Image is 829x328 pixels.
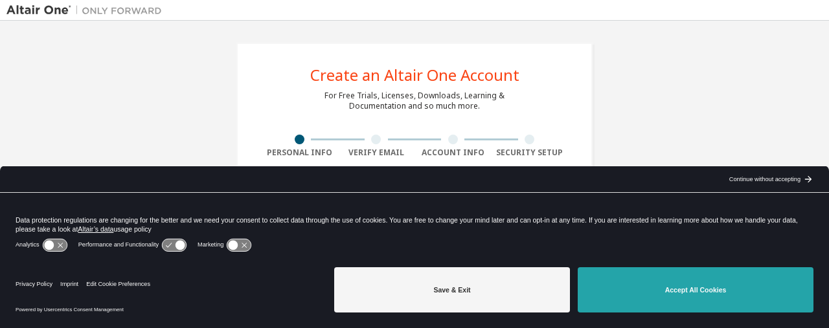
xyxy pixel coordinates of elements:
[6,4,168,17] img: Altair One
[492,148,569,158] div: Security Setup
[324,91,505,111] div: For Free Trials, Licenses, Downloads, Learning & Documentation and so much more.
[310,67,519,83] div: Create an Altair One Account
[414,148,492,158] div: Account Info
[338,148,415,158] div: Verify Email
[261,148,338,158] div: Personal Info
